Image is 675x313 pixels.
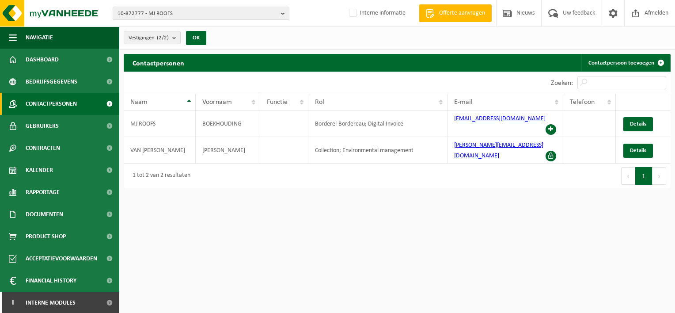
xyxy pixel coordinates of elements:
button: Previous [621,167,635,185]
a: Details [623,144,653,158]
span: Contactpersonen [26,93,77,115]
a: [EMAIL_ADDRESS][DOMAIN_NAME] [454,115,546,122]
td: BOEKHOUDING [196,111,260,137]
span: Kalender [26,159,53,181]
button: 1 [635,167,652,185]
span: Documenten [26,203,63,225]
span: Acceptatievoorwaarden [26,248,97,270]
span: Navigatie [26,27,53,49]
span: Naam [130,99,148,106]
span: Rapportage [26,181,60,203]
span: Offerte aanvragen [437,9,487,18]
span: Functie [267,99,288,106]
span: Rol [315,99,324,106]
span: Telefoon [570,99,595,106]
a: Contactpersoon toevoegen [581,54,670,72]
a: Offerte aanvragen [419,4,492,22]
span: Financial History [26,270,76,292]
count: (2/2) [157,35,169,41]
button: 10-872777 - MJ ROOFS [113,7,289,20]
td: Collection; Environmental management [308,137,447,164]
td: [PERSON_NAME] [196,137,260,164]
div: 1 tot 2 van 2 resultaten [128,168,190,184]
label: Zoeken: [551,80,573,87]
h2: Contactpersonen [124,54,193,71]
td: Borderel-Bordereau; Digital Invoice [308,111,447,137]
span: 10-872777 - MJ ROOFS [118,7,277,20]
button: Vestigingen(2/2) [124,31,181,44]
td: MJ ROOFS [124,111,196,137]
button: OK [186,31,206,45]
span: Details [630,148,646,153]
span: Vestigingen [129,31,169,45]
span: Contracten [26,137,60,159]
span: Dashboard [26,49,59,71]
span: Details [630,121,646,127]
span: Voornaam [202,99,232,106]
span: Bedrijfsgegevens [26,71,77,93]
label: Interne informatie [347,7,406,20]
a: [PERSON_NAME][EMAIL_ADDRESS][DOMAIN_NAME] [454,142,543,159]
span: Gebruikers [26,115,59,137]
td: VAN [PERSON_NAME] [124,137,196,164]
span: Product Shop [26,225,66,248]
span: E-mail [454,99,473,106]
a: Details [623,117,653,131]
button: Next [652,167,666,185]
